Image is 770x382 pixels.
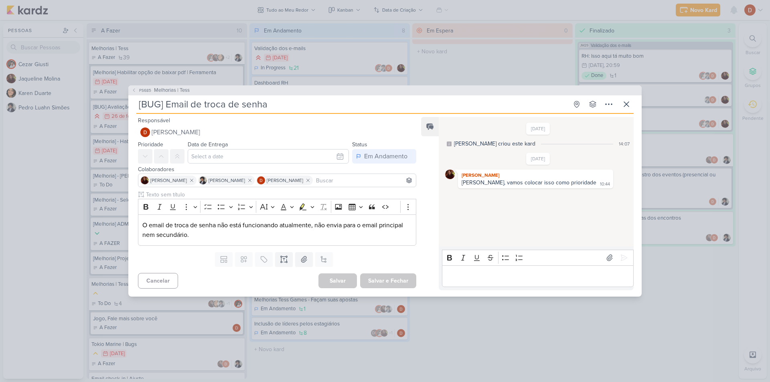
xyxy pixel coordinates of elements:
[150,177,187,184] span: [PERSON_NAME]
[154,87,190,95] span: Melhorias | Tess
[138,87,152,93] span: PS685
[462,179,596,186] div: [PERSON_NAME], vamos colocar isso como prioridade
[138,165,416,174] div: Colaboradores
[138,273,178,289] button: Cancelar
[142,220,412,240] p: O email de troca de senha não está funcionando atualmente, não envia para o email principal nem s...
[442,250,634,265] div: Editor toolbar
[188,149,349,164] input: Select a date
[140,127,150,137] img: Davi Elias Teixeira
[132,87,190,95] button: PS685 Melhorias | Tess
[138,199,416,214] div: Editor toolbar
[352,141,367,148] label: Status
[257,176,265,184] img: Davi Elias Teixeira
[267,177,303,184] span: [PERSON_NAME]
[442,265,634,287] div: Editor editing area: main
[600,181,610,188] div: 10:44
[138,214,416,246] div: Editor editing area: main
[454,139,535,148] div: [PERSON_NAME] criou este kard
[138,125,416,139] button: [PERSON_NAME]
[199,176,207,184] img: Pedro Luahn Simões
[460,171,612,179] div: [PERSON_NAME]
[144,190,416,199] input: Texto sem título
[209,177,245,184] span: [PERSON_NAME]
[136,97,568,111] input: Kard Sem Título
[141,176,149,184] img: Jaqueline Molina
[138,141,163,148] label: Prioridade
[138,117,170,124] label: Responsável
[445,170,455,179] img: Jaqueline Molina
[619,140,630,148] div: 14:07
[314,176,414,185] input: Buscar
[364,152,407,161] div: Em Andamento
[352,149,416,164] button: Em Andamento
[152,127,200,137] span: [PERSON_NAME]
[188,141,228,148] label: Data de Entrega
